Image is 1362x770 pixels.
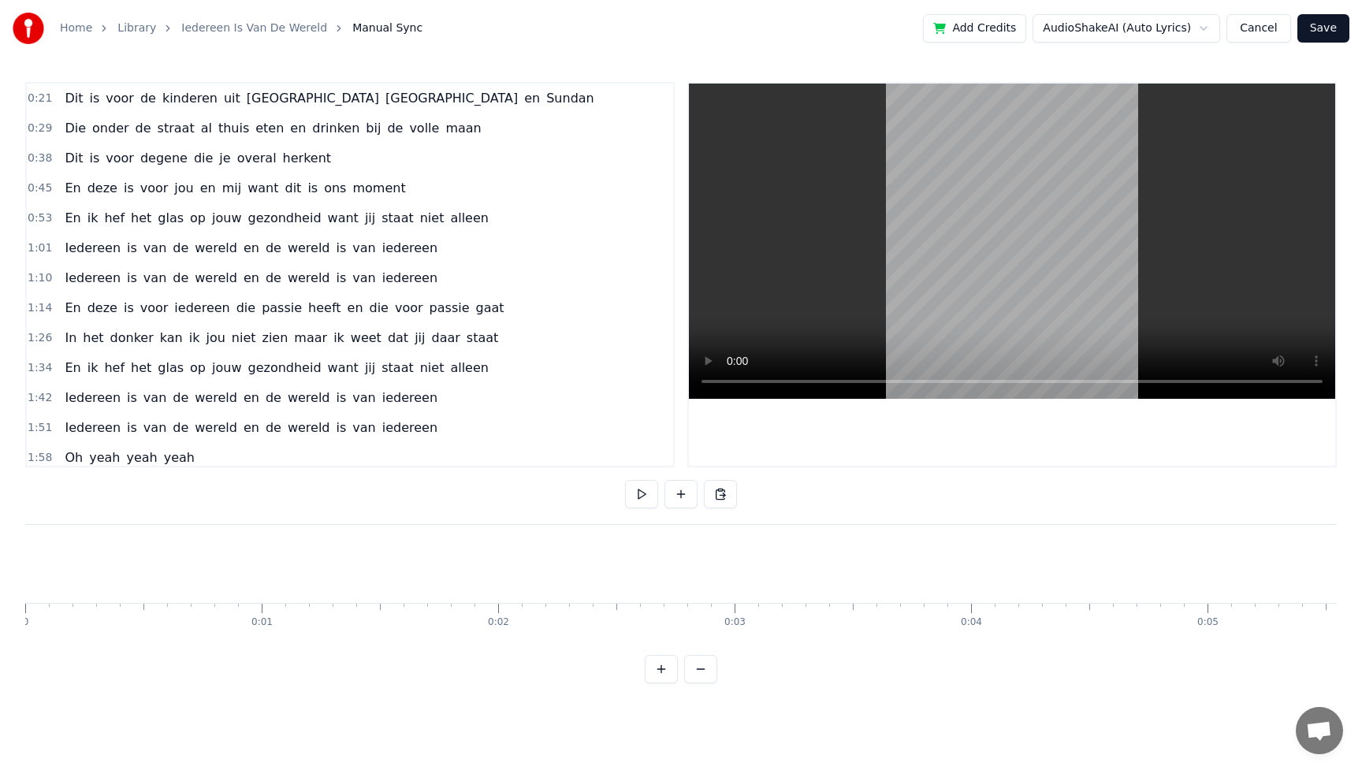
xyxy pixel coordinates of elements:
[193,418,239,437] span: wereld
[381,269,439,287] span: iedereen
[139,179,170,197] span: voor
[381,418,439,437] span: iedereen
[346,299,365,317] span: en
[156,119,196,137] span: straat
[334,389,348,407] span: is
[430,329,461,347] span: daar
[28,151,52,166] span: 0:38
[393,299,425,317] span: voor
[326,209,360,227] span: want
[545,89,596,107] span: Sundan
[307,299,342,317] span: heeft
[28,360,52,376] span: 1:34
[363,209,377,227] span: jij
[63,359,82,377] span: En
[349,329,383,347] span: weet
[63,209,82,227] span: En
[142,389,168,407] span: van
[246,179,280,197] span: want
[125,239,139,257] span: is
[129,209,153,227] span: het
[286,389,332,407] span: wereld
[28,450,52,466] span: 1:58
[171,418,190,437] span: de
[221,179,243,197] span: mij
[28,420,52,436] span: 1:51
[351,179,407,197] span: moment
[381,389,439,407] span: iedereen
[86,299,119,317] span: deze
[465,329,501,347] span: staat
[724,616,746,629] div: 0:03
[306,179,319,197] span: is
[102,209,126,227] span: hef
[351,418,377,437] span: van
[242,389,261,407] span: en
[193,389,239,407] span: wereld
[193,239,239,257] span: wereld
[63,329,78,347] span: In
[173,299,231,317] span: iedereen
[311,119,361,137] span: drinken
[246,359,322,377] span: gezondheid
[28,210,52,226] span: 0:53
[86,179,119,197] span: deze
[63,119,87,137] span: Die
[91,119,131,137] span: onder
[264,389,283,407] span: de
[63,89,84,107] span: Dit
[28,121,52,136] span: 0:29
[334,418,348,437] span: is
[334,269,348,287] span: is
[88,89,102,107] span: is
[242,239,261,257] span: en
[230,329,258,347] span: niet
[352,20,422,36] span: Manual Sync
[236,149,278,167] span: overal
[63,448,84,467] span: Oh
[193,269,239,287] span: wereld
[448,209,490,227] span: alleen
[254,119,285,137] span: eten
[117,20,156,36] a: Library
[122,179,136,197] span: is
[368,299,390,317] span: die
[332,329,346,347] span: ik
[102,359,126,377] span: hef
[281,149,333,167] span: herkent
[28,240,52,256] span: 1:01
[1197,616,1219,629] div: 0:05
[351,389,377,407] span: van
[235,299,257,317] span: die
[246,209,322,227] span: gezondheid
[286,239,332,257] span: wereld
[523,89,541,107] span: en
[385,119,404,137] span: de
[351,269,377,287] span: van
[139,149,189,167] span: degene
[210,209,243,227] span: jouw
[161,89,219,107] span: kinderen
[428,299,471,317] span: passie
[386,329,410,347] span: dat
[284,179,303,197] span: dit
[261,329,290,347] span: zien
[188,329,202,347] span: ik
[28,270,52,286] span: 1:10
[63,179,82,197] span: En
[173,179,195,197] span: jou
[292,329,329,347] span: maar
[142,239,168,257] span: van
[381,239,439,257] span: iedereen
[181,20,327,36] a: Iedereen Is Van De Wereld
[28,390,52,406] span: 1:42
[380,209,415,227] span: staat
[134,119,153,137] span: de
[86,359,100,377] span: ik
[87,448,121,467] span: yeah
[264,269,283,287] span: de
[142,418,168,437] span: van
[923,14,1026,43] button: Add Credits
[60,20,422,36] nav: breadcrumb
[334,239,348,257] span: is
